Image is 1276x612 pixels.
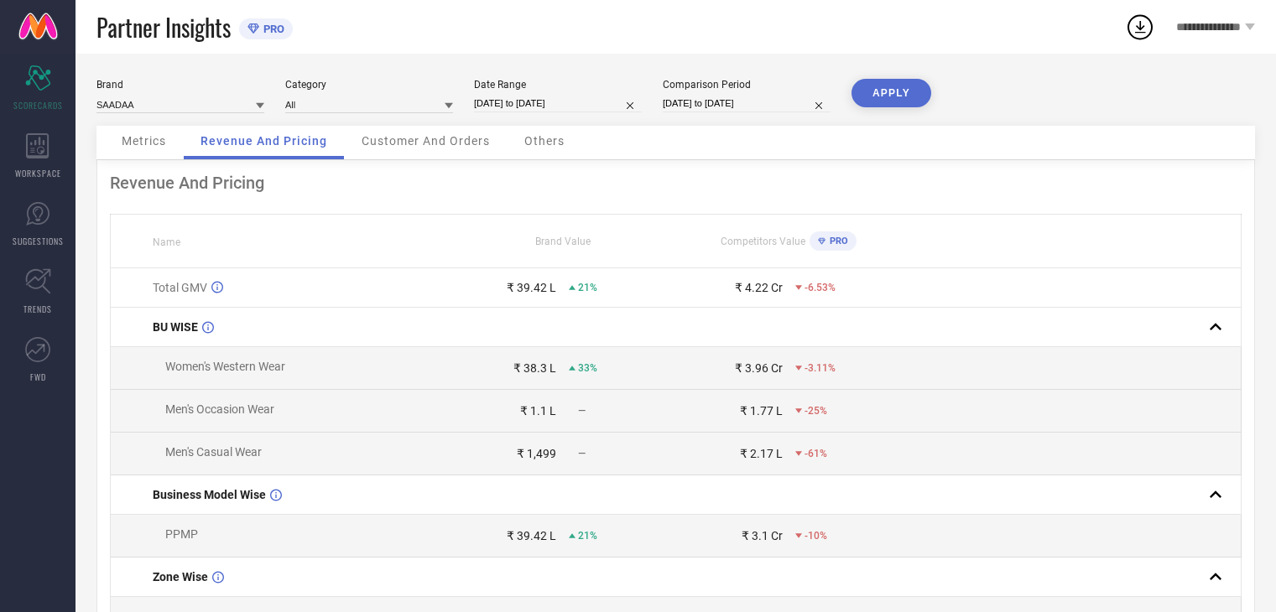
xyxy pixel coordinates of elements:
[805,448,827,459] span: -61%
[15,167,61,179] span: WORKSPACE
[153,320,198,334] span: BU WISE
[805,282,836,293] span: -6.53%
[96,79,264,91] div: Brand
[13,235,64,247] span: SUGGESTIONS
[30,371,46,383] span: FWD
[165,527,198,541] span: PPMP
[165,360,285,373] span: Women's Western Wear
[507,529,556,542] div: ₹ 39.42 L
[578,405,586,417] span: —
[1125,12,1155,42] div: Open download list
[153,488,266,501] span: Business Model Wise
[740,404,783,418] div: ₹ 1.77 L
[474,79,642,91] div: Date Range
[285,79,453,91] div: Category
[742,529,783,542] div: ₹ 3.1 Cr
[513,361,556,375] div: ₹ 38.3 L
[165,402,274,416] span: Men's Occasion Wear
[13,99,63,112] span: SCORECARDS
[740,447,783,460] div: ₹ 2.17 L
[578,362,597,374] span: 33%
[663,95,831,112] input: Select comparison period
[517,447,556,460] div: ₹ 1,499
[153,570,208,583] span: Zone Wise
[805,362,836,374] span: -3.11%
[362,134,490,148] span: Customer And Orders
[735,281,783,294] div: ₹ 4.22 Cr
[578,530,597,542] span: 21%
[663,79,831,91] div: Comparison Period
[23,303,52,315] span: TRENDS
[96,10,231,44] span: Partner Insights
[578,448,586,459] span: —
[520,404,556,418] div: ₹ 1.1 L
[110,173,1242,193] div: Revenue And Pricing
[153,281,207,294] span: Total GMV
[535,236,591,247] span: Brand Value
[474,95,642,112] input: Select date range
[201,134,327,148] span: Revenue And Pricing
[165,445,262,459] span: Men's Casual Wear
[153,236,180,248] span: Name
[735,361,783,375] div: ₹ 3.96 Cr
[852,79,931,107] button: APPLY
[805,530,827,542] span: -10%
[122,134,166,148] span: Metrics
[825,236,848,246] span: PRO
[578,282,597,293] span: 21%
[259,23,284,35] span: PRO
[805,405,827,417] span: -25%
[524,134,565,148] span: Others
[507,281,556,294] div: ₹ 39.42 L
[721,236,805,247] span: Competitors Value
